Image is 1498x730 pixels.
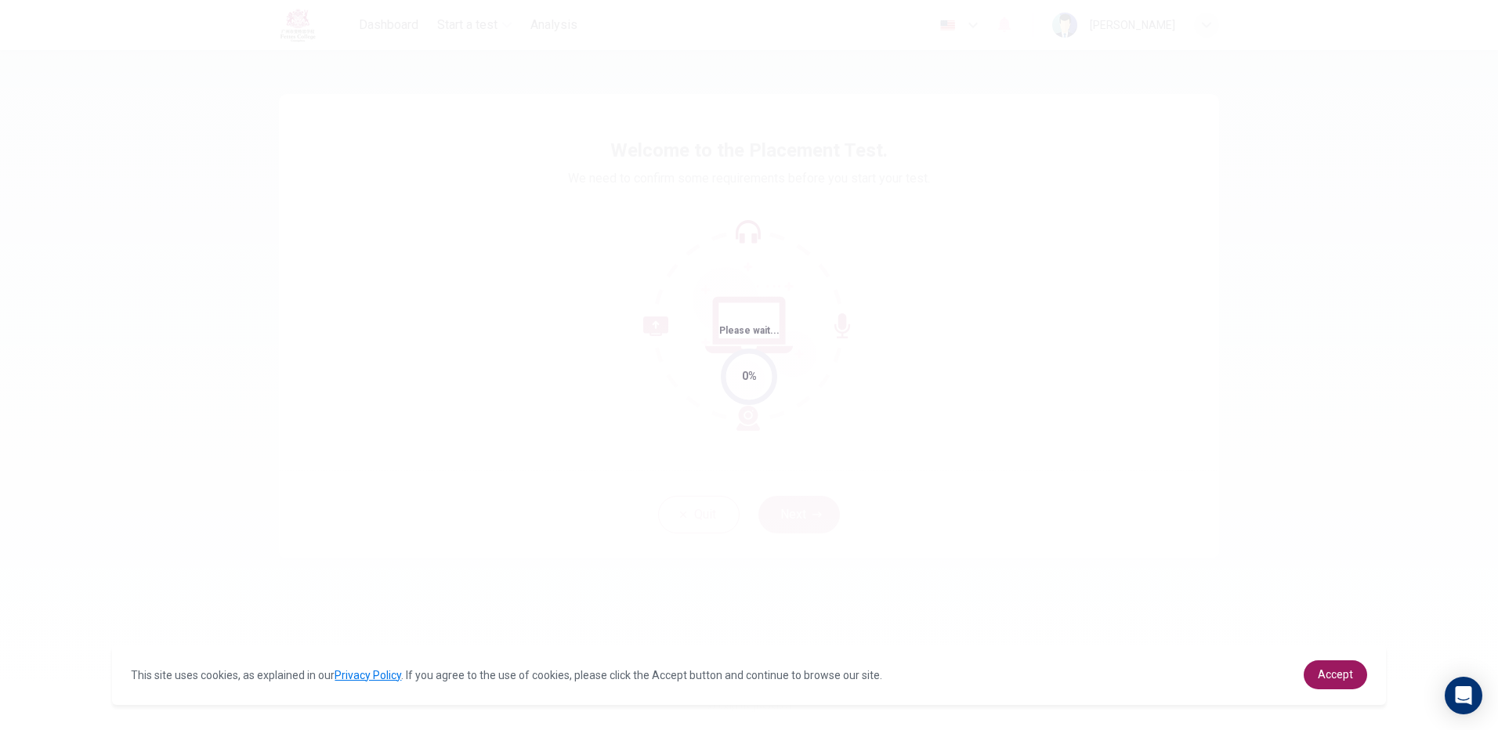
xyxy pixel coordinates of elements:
[335,669,401,681] a: Privacy Policy
[112,645,1385,705] div: cookieconsent
[742,367,757,385] div: 0%
[1304,660,1367,689] a: dismiss cookie message
[1318,668,1353,681] span: Accept
[1445,677,1482,714] div: Open Intercom Messenger
[719,325,780,336] span: Please wait...
[131,669,882,681] span: This site uses cookies, as explained in our . If you agree to the use of cookies, please click th...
